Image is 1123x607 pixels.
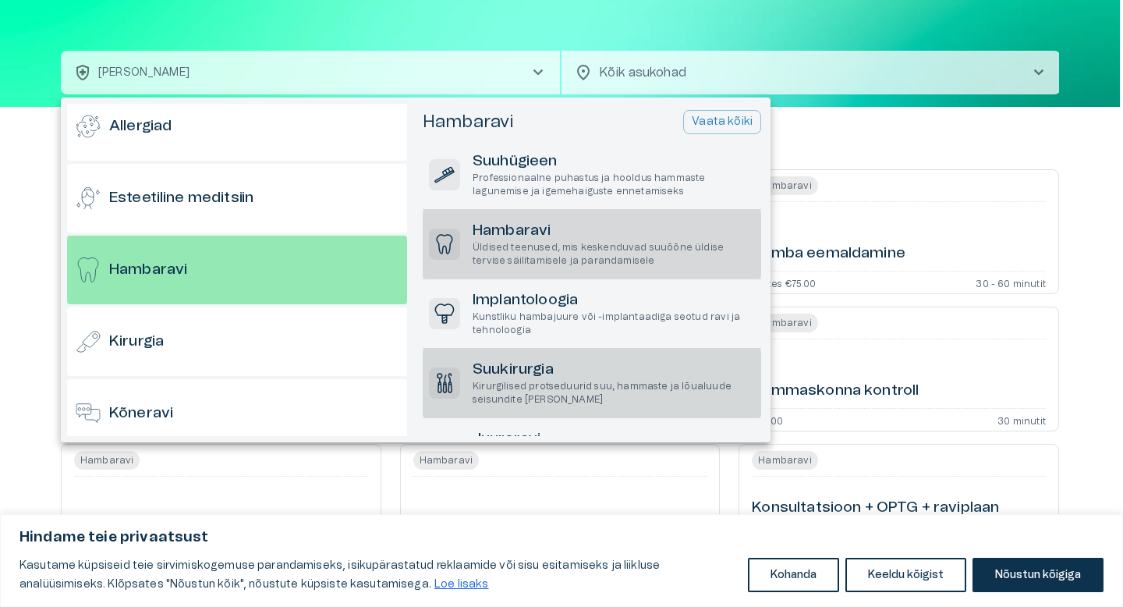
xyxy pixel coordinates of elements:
a: Loe lisaks [434,578,490,591]
h6: Kõneravi [109,403,173,424]
p: Üldised teenused, mis keskenduvad suuõõne üldise tervise säilitamisele ja parandamisele [473,241,755,268]
p: Hindame teie privaatsust [19,528,1104,547]
h5: Hambaravi [423,111,514,133]
h6: Hambaravi [109,260,187,281]
h6: Juureravi [473,429,755,450]
p: Kunstliku hambajuure või -implantaadiga seotud ravi ja tehnoloogia [473,311,755,337]
h6: Hambaravi [473,221,755,242]
h6: Esteetiline meditsiin [109,188,253,209]
p: Kasutame küpsiseid teie sirvimiskogemuse parandamiseks, isikupärastatud reklaamide või sisu esita... [19,556,736,594]
h6: Suukirurgia [473,360,755,381]
h6: Allergiad [109,116,172,137]
p: Vaata kõiki [692,114,753,130]
span: Help [80,12,103,25]
p: Professionaalne puhastus ja hooldus hammaste lagunemise ja igemehaiguste ennetamiseks [473,172,755,198]
button: Kohanda [748,558,839,592]
button: Vaata kõiki [683,110,761,134]
button: Keeldu kõigist [845,558,966,592]
h6: Implantoloogia [473,290,755,311]
p: Kirurgilised protseduurid suu, hammaste ja lõualuude seisundite [PERSON_NAME] [473,380,755,406]
h6: Suuhügieen [473,151,755,172]
button: Nõustun kõigiga [972,558,1104,592]
h6: Kirurgia [109,332,164,353]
